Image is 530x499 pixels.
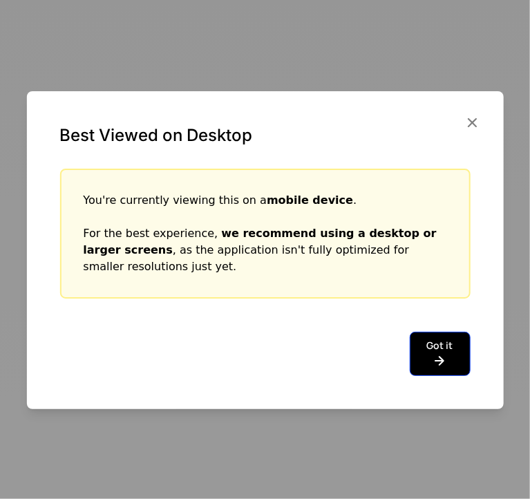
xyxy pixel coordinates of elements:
div: You're currently viewing this on a . For the best experience, , as the application isn't fully op... [83,192,446,275]
i: arrow-right [427,352,453,369]
strong: we recommend using a desktop or larger screens [83,227,436,256]
strong: mobile device [267,194,353,207]
div: Best Viewed on Desktop [59,124,470,147]
button: Got it [410,332,471,376]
